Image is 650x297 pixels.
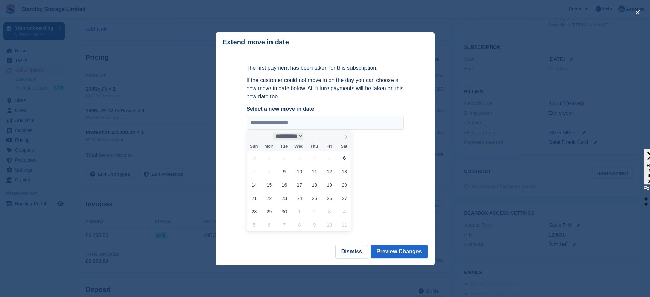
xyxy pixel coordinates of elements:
span: September 3, 2025 [293,151,306,165]
span: September 17, 2025 [293,178,306,191]
span: September 25, 2025 [308,191,321,205]
span: October 6, 2025 [263,218,276,231]
span: September 30, 2025 [278,205,291,218]
span: October 8, 2025 [293,218,306,231]
span: August 31, 2025 [248,151,261,165]
span: September 13, 2025 [338,165,351,178]
span: Thu [306,144,321,149]
p: Extend move in date [223,38,289,46]
span: Tue [276,144,291,149]
label: Select a new move in date [247,105,404,113]
button: close [632,7,643,18]
span: October 11, 2025 [338,218,351,231]
select: Month [273,133,303,140]
span: September 24, 2025 [293,191,306,205]
span: Sat [336,144,351,149]
span: September 1, 2025 [263,151,276,165]
span: October 3, 2025 [323,205,336,218]
p: The first payment has been taken for this subscription. [247,64,404,72]
span: September 23, 2025 [278,191,291,205]
span: Mon [261,144,276,149]
span: September 18, 2025 [308,178,321,191]
span: September 19, 2025 [323,178,336,191]
span: Sun [247,144,262,149]
span: September 22, 2025 [263,191,276,205]
span: September 14, 2025 [248,178,261,191]
span: September 10, 2025 [293,165,306,178]
span: September 29, 2025 [263,205,276,218]
button: Preview Changes [371,245,428,258]
span: September 6, 2025 [338,151,351,165]
span: Wed [291,144,306,149]
span: October 5, 2025 [248,218,261,231]
span: October 4, 2025 [338,205,351,218]
span: September 28, 2025 [248,205,261,218]
span: September 11, 2025 [308,165,321,178]
span: September 5, 2025 [323,151,336,165]
span: October 9, 2025 [308,218,321,231]
span: October 1, 2025 [293,205,306,218]
button: Dismiss [335,245,368,258]
span: September 4, 2025 [308,151,321,165]
p: If the customer could not move in on the day you can choose a new move in date below. All future ... [247,76,404,101]
span: September 12, 2025 [323,165,336,178]
span: September 16, 2025 [278,178,291,191]
input: Year [303,133,325,140]
span: September 8, 2025 [263,165,276,178]
span: September 26, 2025 [323,191,336,205]
span: October 2, 2025 [308,205,321,218]
span: September 9, 2025 [278,165,291,178]
span: Fri [321,144,336,149]
span: September 21, 2025 [248,191,261,205]
span: September 2, 2025 [278,151,291,165]
span: September 20, 2025 [338,178,351,191]
span: September 7, 2025 [248,165,261,178]
span: September 15, 2025 [263,178,276,191]
span: October 10, 2025 [323,218,336,231]
span: October 7, 2025 [278,218,291,231]
span: September 27, 2025 [338,191,351,205]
